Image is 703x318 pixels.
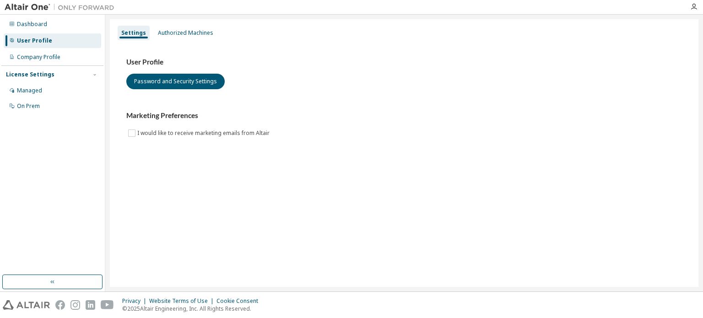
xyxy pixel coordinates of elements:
[3,300,50,310] img: altair_logo.svg
[5,3,119,12] img: Altair One
[17,21,47,28] div: Dashboard
[17,87,42,94] div: Managed
[126,111,682,120] h3: Marketing Preferences
[17,54,60,61] div: Company Profile
[122,297,149,305] div: Privacy
[86,300,95,310] img: linkedin.svg
[126,58,682,67] h3: User Profile
[122,305,264,313] p: © 2025 Altair Engineering, Inc. All Rights Reserved.
[17,37,52,44] div: User Profile
[101,300,114,310] img: youtube.svg
[55,300,65,310] img: facebook.svg
[216,297,264,305] div: Cookie Consent
[137,128,271,139] label: I would like to receive marketing emails from Altair
[17,102,40,110] div: On Prem
[121,29,146,37] div: Settings
[70,300,80,310] img: instagram.svg
[158,29,213,37] div: Authorized Machines
[149,297,216,305] div: Website Terms of Use
[6,71,54,78] div: License Settings
[126,74,225,89] button: Password and Security Settings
